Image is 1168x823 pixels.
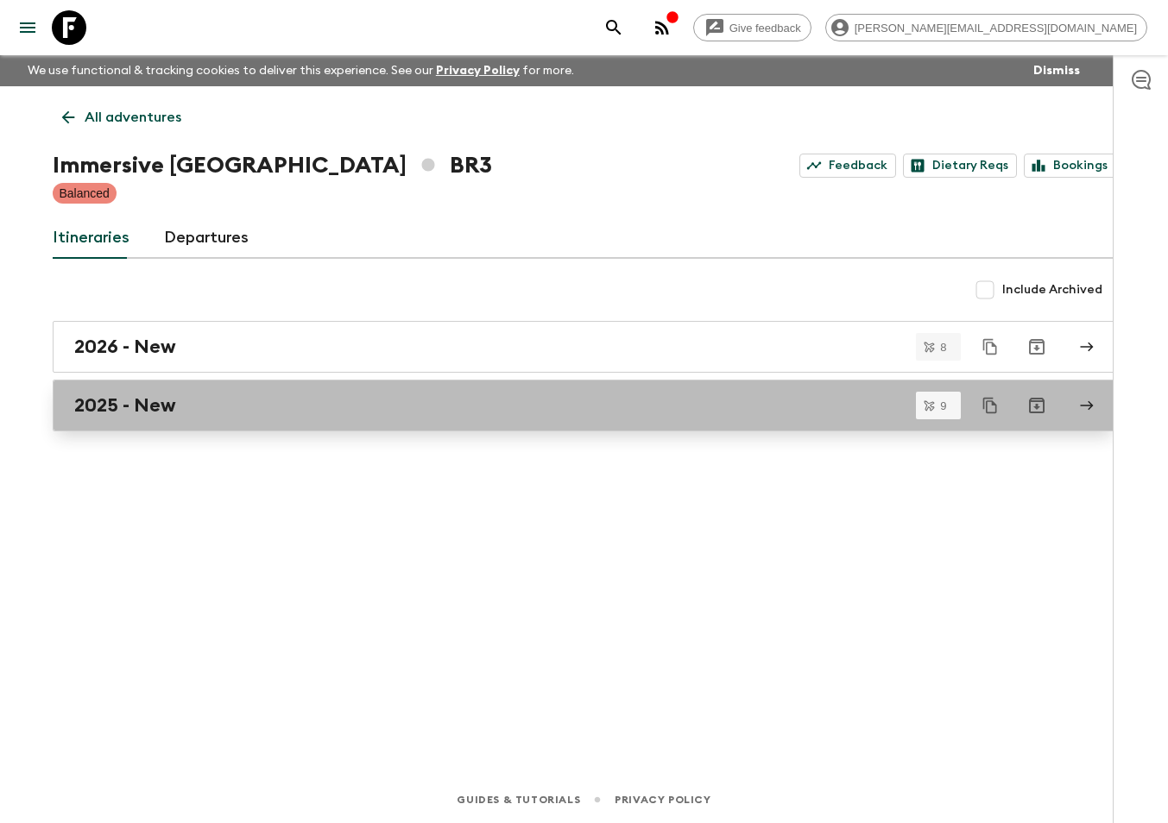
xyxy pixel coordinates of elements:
a: 2026 - New [53,321,1116,373]
span: [PERSON_NAME][EMAIL_ADDRESS][DOMAIN_NAME] [845,22,1146,35]
span: Give feedback [720,22,811,35]
a: Guides & Tutorials [457,790,580,809]
a: Departures [164,217,249,259]
button: menu [10,10,45,45]
a: Dietary Reqs [903,154,1017,178]
span: 8 [930,342,956,353]
button: Duplicate [975,390,1006,421]
button: search adventures [597,10,631,45]
a: Privacy Policy [436,65,520,77]
p: Balanced [60,185,110,202]
span: Include Archived [1002,281,1102,298]
button: Archive [1020,330,1054,364]
h1: Immersive [GEOGRAPHIC_DATA] BR3 [53,148,492,183]
a: Bookings [1024,154,1116,178]
a: Itineraries [53,217,129,259]
button: Archive [1020,388,1054,423]
h2: 2026 - New [74,336,176,358]
a: Give feedback [693,14,811,41]
h2: 2025 - New [74,394,176,417]
p: All adventures [85,107,181,128]
a: Feedback [799,154,896,178]
button: Dismiss [1029,59,1084,83]
div: [PERSON_NAME][EMAIL_ADDRESS][DOMAIN_NAME] [825,14,1147,41]
button: Duplicate [975,331,1006,362]
a: 2025 - New [53,380,1116,431]
p: We use functional & tracking cookies to deliver this experience. See our for more. [21,55,581,86]
span: 9 [930,400,956,411]
a: All adventures [53,100,191,135]
a: Privacy Policy [615,790,710,809]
